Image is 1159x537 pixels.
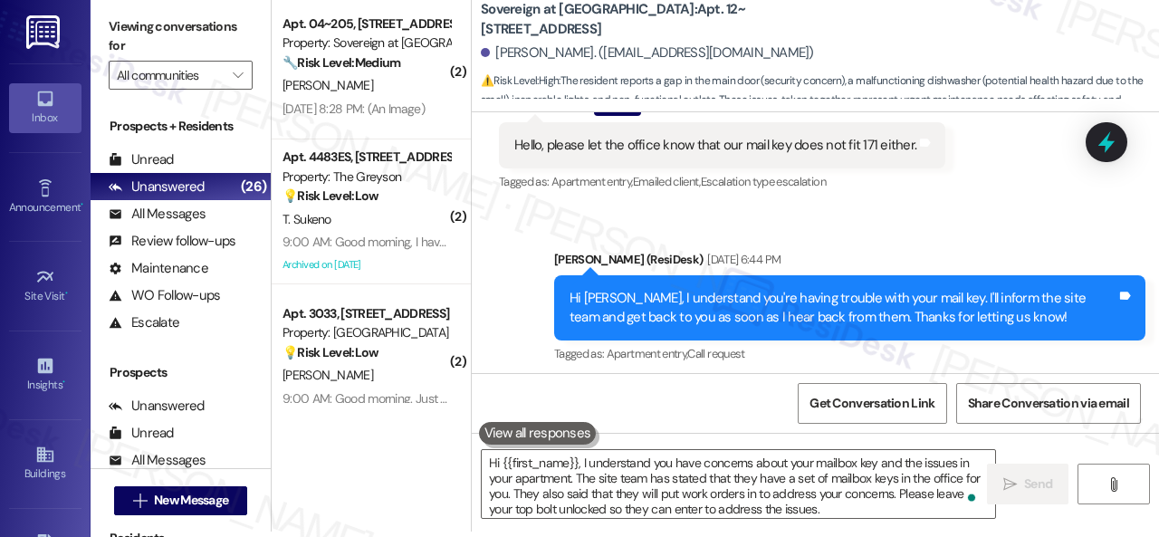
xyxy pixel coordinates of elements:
div: Property: [GEOGRAPHIC_DATA] [283,323,450,342]
span: New Message [154,491,228,510]
strong: 🔧 Risk Level: Medium [283,54,400,71]
div: Unanswered [109,397,205,416]
span: T. Sukeno [283,211,331,227]
img: ResiDesk Logo [26,15,63,49]
div: [DATE] 6:44 PM [703,250,781,269]
div: Hi [PERSON_NAME], I understand you're having trouble with your mail key. I'll inform the site tea... [570,289,1116,328]
span: Emailed client , [633,174,701,189]
div: Tagged as: [554,340,1145,367]
div: All Messages [109,205,206,224]
div: (26) [236,173,271,201]
div: [PERSON_NAME] (ResiDesk) [554,250,1145,275]
span: • [65,287,68,300]
i:  [133,494,147,508]
i:  [1106,477,1120,492]
span: [PERSON_NAME] [283,367,373,383]
span: Call request [687,346,744,361]
div: Unread [109,424,174,443]
div: Prospects + Residents [91,117,271,136]
strong: 💡 Risk Level: Low [283,344,378,360]
div: Property: The Greyson [283,168,450,187]
div: Escalate [109,313,179,332]
div: Maintenance [109,259,208,278]
a: Site Visit • [9,262,81,311]
div: Property: Sovereign at [GEOGRAPHIC_DATA] [283,34,450,53]
div: Prospects [91,363,271,382]
textarea: To enrich screen reader interactions, please activate Accessibility in Grammarly extension settings [482,450,995,518]
strong: 💡 Risk Level: Low [283,187,378,204]
div: WO Follow-ups [109,286,220,305]
span: Apartment entry , [607,346,688,361]
div: Archived on [DATE] [281,254,452,276]
div: Unanswered [109,177,205,197]
a: Insights • [9,350,81,399]
span: • [81,198,83,211]
label: Viewing conversations for [109,13,253,61]
span: Get Conversation Link [809,394,934,413]
i:  [233,68,243,82]
div: All Messages [109,451,206,470]
strong: ⚠️ Risk Level: High [481,73,559,88]
button: New Message [114,486,248,515]
div: Unread [109,150,174,169]
a: Buildings [9,439,81,488]
span: Share Conversation via email [968,394,1129,413]
a: Inbox [9,83,81,132]
div: Review follow-ups [109,232,235,251]
div: [PERSON_NAME]. ([EMAIL_ADDRESS][DOMAIN_NAME]) [481,43,814,62]
div: Apt. 3033, [STREET_ADDRESS] [283,304,450,323]
span: Escalation type escalation [701,174,826,189]
div: Tagged as: [499,168,945,195]
div: [DATE] 8:28 PM: (An Image) [283,101,425,117]
span: Send [1024,475,1052,494]
span: : The resident reports a gap in the main door (security concern), a malfunctioning dishwasher (po... [481,72,1159,129]
button: Get Conversation Link [798,383,946,424]
i:  [1003,477,1017,492]
input: All communities [117,61,224,90]
span: • [62,376,65,388]
span: [PERSON_NAME] [283,77,373,93]
span: Apartment entry , [551,174,633,189]
div: Apt. 4483ES, [STREET_ADDRESS] [283,148,450,167]
div: Apt. 04~205, [STREET_ADDRESS] [283,14,450,34]
div: Hello, please let the office know that our mail key does not fit 171 either. [514,136,916,155]
button: Send [987,464,1068,504]
button: Share Conversation via email [956,383,1141,424]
